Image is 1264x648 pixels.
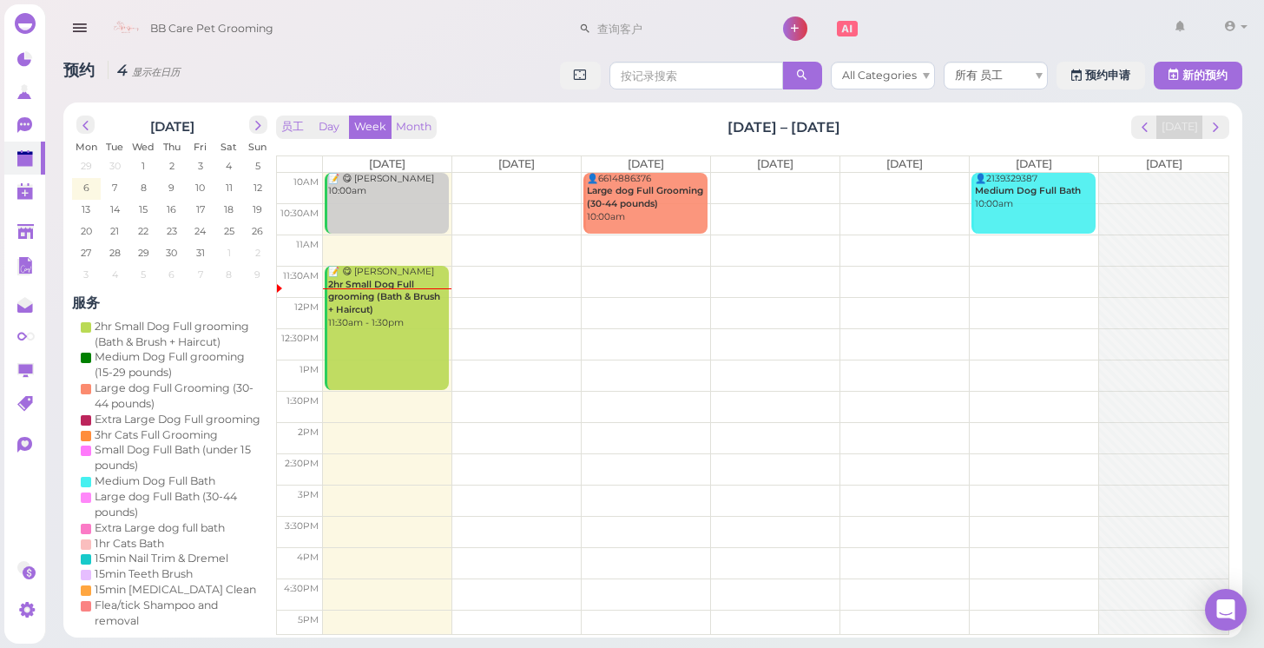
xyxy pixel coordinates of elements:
[108,61,180,79] i: 4
[975,185,1081,196] b: Medium Dog Full Bath
[163,141,181,153] span: Thu
[224,267,234,282] span: 8
[286,395,319,407] span: 1:30pm
[281,333,319,344] span: 12:30pm
[296,239,319,250] span: 11am
[63,61,99,79] span: 预约
[95,582,256,598] div: 15min [MEDICAL_DATA] Clean
[110,267,120,282] span: 4
[95,427,218,443] div: 3hr Cats Full Grooming
[252,180,264,195] span: 12
[79,158,94,174] span: 29
[167,267,176,282] span: 6
[194,202,207,217] span: 17
[609,62,783,89] input: 按记录搜索
[95,319,263,350] div: 2hr Small Dog Full grooming (Bath & Brush + Haircut)
[140,158,147,174] span: 1
[136,245,151,261] span: 29
[253,267,262,282] span: 9
[586,173,707,224] div: 👤6614886376 10:00am
[253,245,262,261] span: 2
[300,364,319,375] span: 1pm
[276,116,309,139] button: 员工
[95,536,164,552] div: 1hr Cats Bath
[628,157,664,170] span: [DATE]
[139,267,148,282] span: 5
[298,614,319,625] span: 5pm
[221,141,237,153] span: Sat
[132,66,180,78] small: 显示在日历
[226,245,233,261] span: 1
[1202,116,1229,139] button: next
[95,473,215,489] div: Medium Dog Full Bath
[164,245,179,261] span: 30
[194,141,207,153] span: Fri
[150,116,194,135] h2: [DATE]
[285,458,319,469] span: 2:30pm
[298,426,319,438] span: 2pm
[95,489,263,520] div: Large dog Full Bath (30-44 pounds)
[283,270,319,281] span: 11:30am
[72,294,272,311] h4: 服务
[284,583,319,594] span: 4:30pm
[165,202,178,217] span: 16
[251,202,264,217] span: 19
[391,116,437,139] button: Month
[106,141,123,153] span: Tue
[285,520,319,532] span: 3:30pm
[95,598,263,629] div: Flea/tick Shampoo and removal
[95,520,225,536] div: Extra Large dog full bath
[293,176,319,188] span: 10am
[108,158,122,174] span: 30
[79,245,93,261] span: 27
[280,208,319,219] span: 10:30am
[498,157,535,170] span: [DATE]
[757,157,793,170] span: [DATE]
[349,116,392,139] button: Week
[194,180,207,195] span: 10
[224,158,234,174] span: 4
[95,349,263,380] div: Medium Dog Full grooming (15-29 pounds)
[294,301,319,313] span: 12pm
[842,69,917,82] span: All Categories
[95,566,193,582] div: 15min Teeth Brush
[165,223,179,239] span: 23
[248,141,267,153] span: Sun
[886,157,923,170] span: [DATE]
[222,223,236,239] span: 25
[1154,62,1242,89] button: 新的预约
[108,245,122,261] span: 28
[167,180,176,195] span: 9
[1131,116,1158,139] button: prev
[222,202,235,217] span: 18
[150,4,273,53] span: BB Care Pet Grooming
[253,158,262,174] span: 5
[1182,69,1228,82] span: 新的预约
[727,117,840,137] h2: [DATE] – [DATE]
[328,279,440,315] b: 2hr Small Dog Full grooming (Bath & Brush + Haircut)
[95,380,263,412] div: Large dog Full Grooming (30-44 pounds)
[136,223,150,239] span: 22
[327,173,448,198] div: 📝 😋 [PERSON_NAME] 10:00am
[110,180,119,195] span: 7
[1016,157,1052,170] span: [DATE]
[95,629,165,645] div: De-shedding
[308,116,350,139] button: Day
[82,267,90,282] span: 3
[82,180,91,195] span: 6
[95,412,260,427] div: Extra Large Dog Full grooming
[955,69,1003,82] span: 所有 员工
[1156,116,1203,139] button: [DATE]
[327,266,448,329] div: 📝 😋 [PERSON_NAME] 11:30am - 1:30pm
[587,185,703,209] b: Large dog Full Grooming (30-44 pounds)
[76,116,95,134] button: prev
[132,141,155,153] span: Wed
[109,202,122,217] span: 14
[196,158,205,174] span: 3
[974,173,1095,211] div: 👤2139329387 10:00am
[194,245,207,261] span: 31
[139,180,148,195] span: 8
[79,223,94,239] span: 20
[1205,589,1247,631] div: Open Intercom Messenger
[297,552,319,563] span: 4pm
